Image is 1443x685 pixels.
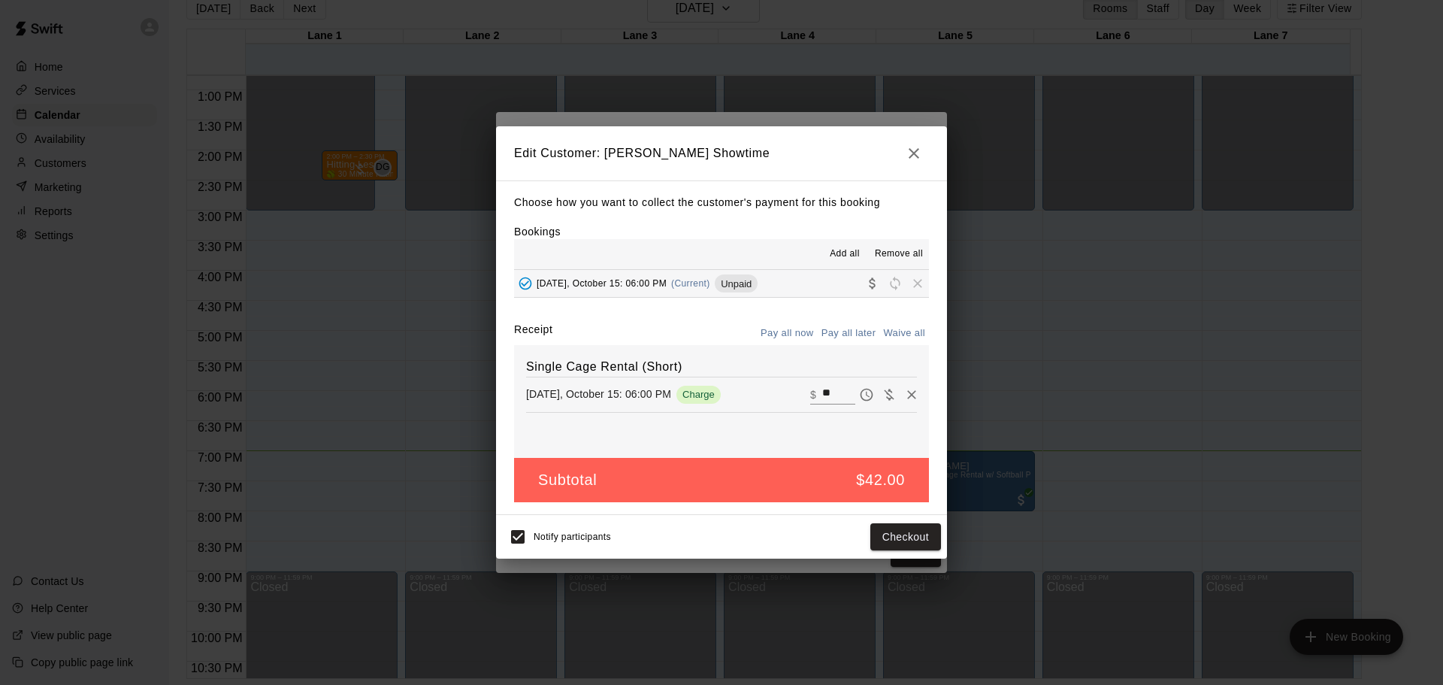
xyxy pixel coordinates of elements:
[715,278,758,289] span: Unpaid
[821,242,869,266] button: Add all
[757,322,818,345] button: Pay all now
[906,277,929,289] span: Remove
[869,242,929,266] button: Remove all
[676,389,721,400] span: Charge
[830,247,860,262] span: Add all
[496,126,947,180] h2: Edit Customer: [PERSON_NAME] Showtime
[855,387,878,400] span: Pay later
[526,386,671,402] p: [DATE], October 15: 06:00 PM
[875,247,923,262] span: Remove all
[514,322,552,345] label: Receipt
[818,322,880,345] button: Pay all later
[514,226,561,238] label: Bookings
[810,387,816,402] p: $
[514,272,537,295] button: Added - Collect Payment
[514,193,929,212] p: Choose how you want to collect the customer's payment for this booking
[879,322,929,345] button: Waive all
[856,470,905,490] h5: $42.00
[884,277,906,289] span: Reschedule
[526,357,917,377] h6: Single Cage Rental (Short)
[900,383,923,406] button: Remove
[514,270,929,298] button: Added - Collect Payment[DATE], October 15: 06:00 PM(Current)UnpaidCollect paymentRescheduleRemove
[538,470,597,490] h5: Subtotal
[861,277,884,289] span: Collect payment
[671,278,710,289] span: (Current)
[537,278,667,289] span: [DATE], October 15: 06:00 PM
[878,387,900,400] span: Waive payment
[870,523,941,551] button: Checkout
[534,532,611,542] span: Notify participants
